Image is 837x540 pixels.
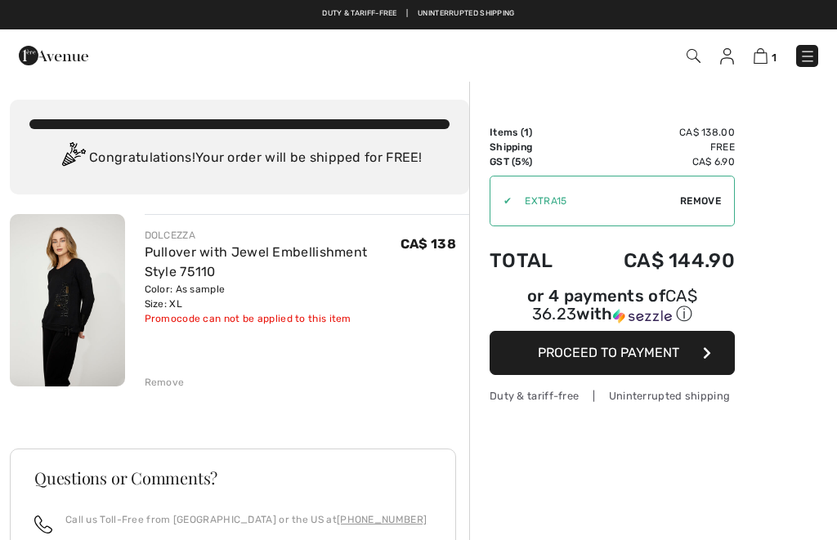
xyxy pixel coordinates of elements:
a: [PHONE_NUMBER] [337,514,427,525]
td: Total [490,233,579,288]
div: or 4 payments of with [490,288,735,325]
td: CA$ 6.90 [579,154,735,169]
img: Shopping Bag [754,48,768,64]
img: Congratulation2.svg [56,142,89,175]
td: Items ( ) [490,125,579,140]
span: CA$ 36.23 [532,286,697,324]
img: My Info [720,48,734,65]
div: Color: As sample Size: XL [145,282,401,311]
span: 1 [772,51,777,64]
td: CA$ 144.90 [579,233,735,288]
img: 1ère Avenue [19,39,88,72]
img: Sezzle [613,309,672,324]
img: Menu [799,48,816,65]
button: Proceed to Payment [490,331,735,375]
h3: Questions or Comments? [34,470,432,486]
div: ✔ [490,194,512,208]
img: Search [687,49,700,63]
div: or 4 payments ofCA$ 36.23withSezzle Click to learn more about Sezzle [490,288,735,331]
div: Congratulations! Your order will be shipped for FREE! [29,142,450,175]
div: Duty & tariff-free | Uninterrupted shipping [490,388,735,404]
span: Proceed to Payment [538,345,679,360]
a: Pullover with Jewel Embellishment Style 75110 [145,244,368,279]
td: Shipping [490,140,579,154]
img: call [34,515,52,533]
span: Remove [680,194,721,208]
a: 1 [754,46,777,65]
p: Call us Toll-Free from [GEOGRAPHIC_DATA] or the US at [65,512,427,527]
span: CA$ 138 [401,236,456,252]
span: 1 [524,127,529,138]
td: Free [579,140,735,154]
td: GST (5%) [490,154,579,169]
img: Pullover with Jewel Embellishment Style 75110 [10,214,125,386]
input: Promo code [512,176,680,225]
a: 1ère Avenue [19,47,88,62]
div: Promocode can not be applied to this item [145,311,401,326]
div: Remove [145,375,185,390]
td: CA$ 138.00 [579,125,735,140]
div: DOLCEZZA [145,228,401,243]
